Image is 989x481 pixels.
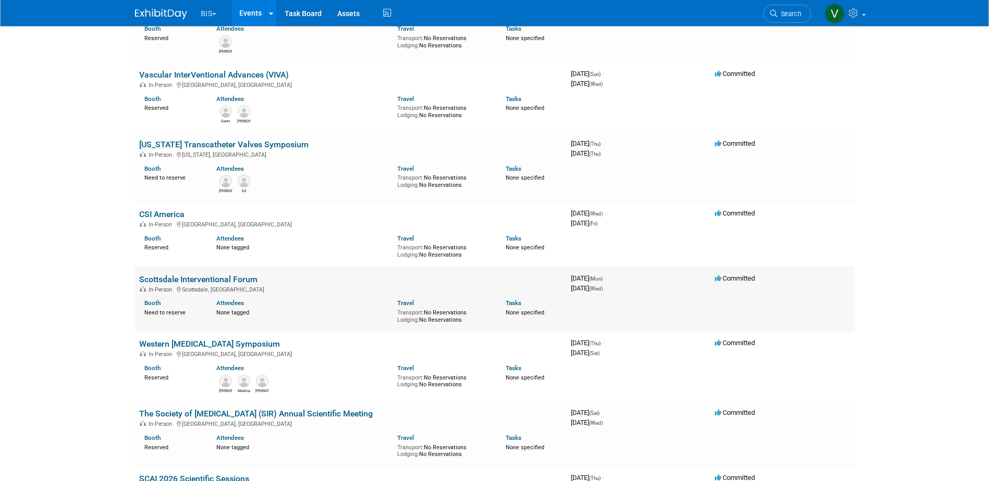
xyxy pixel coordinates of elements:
span: (Sat) [589,410,600,416]
img: Kim Herring [219,35,232,48]
a: [US_STATE] Transcatheter Valves Symposium [139,140,309,149]
img: Kevin O'Neill [256,375,268,387]
div: Reserved [144,103,201,112]
span: [DATE] [571,274,606,282]
span: Transport: [397,444,424,451]
div: No Reservations No Reservations [397,103,490,119]
div: Ed Joyce [237,187,250,194]
span: Transport: [397,105,424,111]
a: The Society of [MEDICAL_DATA] (SIR) Annual Scientific Meeting [139,409,373,419]
img: Garet Flake [219,105,232,118]
span: - [604,209,606,217]
span: (Sun) [589,71,601,77]
span: Committed [715,409,755,416]
img: Kevin Ryan [219,175,232,187]
span: In-Person [149,286,175,293]
span: - [602,70,604,78]
span: - [604,274,606,282]
div: No Reservations No Reservations [397,372,490,388]
img: In-Person Event [140,421,146,426]
span: [DATE] [571,140,604,147]
span: (Wed) [589,286,603,292]
a: Booth [144,95,161,103]
span: (Thu) [589,141,601,147]
a: Vascular InterVentional Advances (VIVA) [139,70,289,80]
img: In-Person Event [140,82,146,87]
span: (Wed) [589,81,603,87]
span: [DATE] [571,209,606,217]
a: Tasks [506,434,521,441]
span: (Thu) [589,475,601,481]
span: Committed [715,274,755,282]
span: None specified [506,309,544,316]
span: Lodging: [397,317,419,323]
span: [DATE] [571,70,604,78]
div: Garet Flake [219,118,232,124]
a: Scottsdale Interventional Forum [139,274,258,284]
div: [GEOGRAPHIC_DATA], [GEOGRAPHIC_DATA] [139,80,563,88]
div: [GEOGRAPHIC_DATA], [GEOGRAPHIC_DATA] [139,220,563,228]
span: None specified [506,174,544,181]
img: In-Person Event [140,151,146,157]
span: None specified [506,105,544,111]
a: Travel [397,299,414,307]
div: [GEOGRAPHIC_DATA], [GEOGRAPHIC_DATA] [139,419,563,427]
span: In-Person [149,351,175,358]
a: Travel [397,364,414,372]
img: Kevin O'Neill [238,105,250,118]
a: Western [MEDICAL_DATA] Symposium [139,339,280,349]
div: Need to reserve [144,307,201,317]
a: Booth [144,299,161,307]
span: Committed [715,140,755,147]
div: Kevin O'Neill [255,387,268,394]
span: In-Person [149,421,175,427]
span: [DATE] [571,149,601,157]
div: Scottsdale, [GEOGRAPHIC_DATA] [139,285,563,293]
span: None specified [506,35,544,42]
a: CSI America [139,209,185,219]
a: Travel [397,25,414,32]
span: - [602,140,604,147]
span: Lodging: [397,182,419,188]
a: Attendees [216,434,244,441]
span: Transport: [397,374,424,381]
span: (Sat) [589,350,600,356]
span: Transport: [397,309,424,316]
span: (Wed) [589,420,603,426]
a: Travel [397,95,414,103]
span: Transport: [397,244,424,251]
img: In-Person Event [140,351,146,356]
a: Attendees [216,299,244,307]
div: Kim Herring [219,48,232,54]
img: Dave Mittl [219,375,232,387]
span: Committed [715,209,755,217]
a: Attendees [216,165,244,172]
span: Lodging: [397,42,419,49]
div: None tagged [216,442,389,451]
span: In-Person [149,151,175,158]
img: Madina Eason [238,375,250,387]
span: Committed [715,339,755,347]
span: (Mon) [589,276,603,282]
span: Lodging: [397,112,419,119]
span: - [602,339,604,347]
a: Attendees [216,364,244,372]
div: Madina Eason [237,387,250,394]
a: Booth [144,25,161,32]
div: No Reservations No Reservations [397,33,490,49]
span: [DATE] [571,409,603,416]
a: Booth [144,434,161,441]
a: Tasks [506,235,521,242]
div: Kevin O'Neill [237,118,250,124]
div: Dave Mittl [219,387,232,394]
div: Reserved [144,242,201,251]
span: [DATE] [571,349,600,357]
a: Booth [144,235,161,242]
a: Booth [144,165,161,172]
div: No Reservations No Reservations [397,242,490,258]
a: Booth [144,364,161,372]
span: Search [777,10,801,18]
img: Valerie Shively [825,4,845,23]
div: Reserved [144,442,201,451]
span: [DATE] [571,284,603,292]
